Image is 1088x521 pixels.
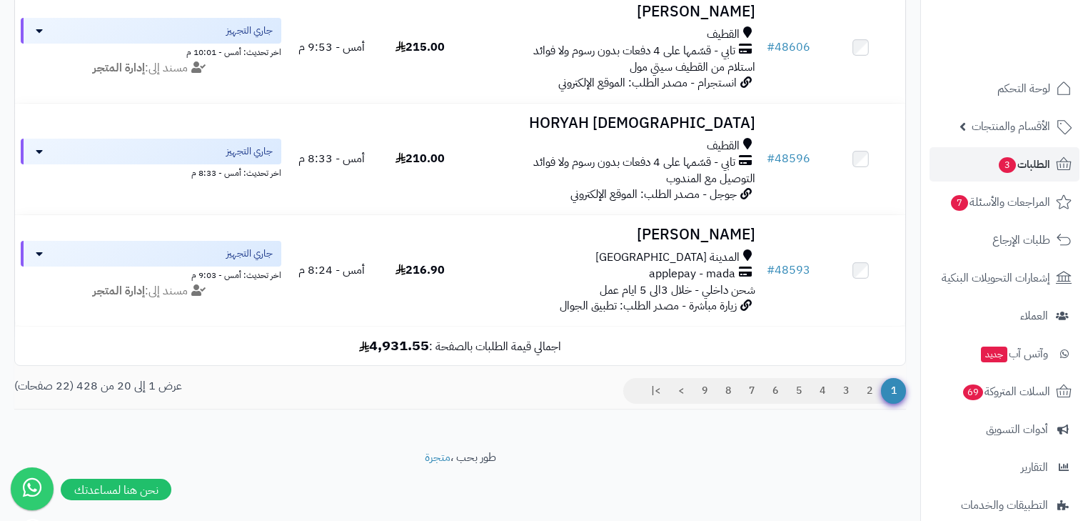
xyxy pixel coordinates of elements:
span: القطيف [707,138,740,154]
div: اخر تحديث: أمس - 10:01 م [21,44,281,59]
span: تابي - قسّمها على 4 دفعات بدون رسوم ولا فوائد [533,154,735,171]
span: زيارة مباشرة - مصدر الطلب: تطبيق الجوال [560,297,737,314]
span: انستجرام - مصدر الطلب: الموقع الإلكتروني [558,74,737,91]
a: متجرة [425,449,450,466]
div: اخر تحديث: أمس - 8:33 م [21,164,281,179]
span: جوجل - مصدر الطلب: الموقع الإلكتروني [570,186,737,203]
a: #48606 [767,39,810,56]
span: لوحة التحكم [997,79,1050,99]
div: اخر تحديث: أمس - 9:03 م [21,267,281,282]
h3: [PERSON_NAME] [470,4,755,20]
a: >| [642,378,670,404]
a: #48593 [767,262,810,279]
a: طلبات الإرجاع [930,223,1079,257]
span: أدوات التسويق [986,420,1048,440]
span: القطيف [707,26,740,43]
span: 7 [951,195,968,211]
span: استلام من القطيف سيتي مول [630,59,755,76]
a: #48596 [767,150,810,167]
a: 4 [810,378,835,404]
span: وآتس آب [979,344,1048,364]
strong: إدارة المتجر [93,59,145,76]
span: تابي - قسّمها على 4 دفعات بدون رسوم ولا فوائد [533,43,735,59]
a: 3 [834,378,858,404]
a: العملاء [930,299,1079,333]
span: # [767,39,775,56]
span: جاري التجهيز [226,247,273,261]
span: أمس - 8:24 م [298,262,365,279]
a: 7 [740,378,764,404]
h3: HORYAH [DEMOGRAPHIC_DATA] [470,115,755,132]
a: 6 [763,378,787,404]
span: التوصيل مع المندوب [666,170,755,187]
span: الأقسام والمنتجات [972,116,1050,137]
span: المراجعات والأسئلة [950,192,1050,212]
div: مسند إلى: [10,60,292,76]
span: 3 [999,157,1016,173]
span: العملاء [1020,306,1048,326]
span: المدينة [GEOGRAPHIC_DATA] [595,249,740,266]
span: 69 [963,384,983,400]
span: # [767,262,775,279]
span: 1 [881,378,906,404]
span: # [767,150,775,167]
span: إشعارات التحويلات البنكية [942,268,1050,288]
div: مسند إلى: [10,283,292,299]
a: وآتس آبجديد [930,337,1079,371]
span: 210.00 [396,150,445,167]
span: شحن داخلي - خلال 3الى 5 ايام عمل [600,282,755,299]
b: 4,931.55 [359,334,429,356]
strong: إدارة المتجر [93,282,145,299]
span: التطبيقات والخدمات [961,495,1048,515]
span: التقارير [1021,457,1048,477]
td: اجمالي قيمة الطلبات بالصفحة : [15,327,905,364]
span: أمس - 8:33 م [298,150,365,167]
a: 8 [716,378,740,404]
a: 9 [692,378,717,404]
a: لوحة التحكم [930,71,1079,106]
span: أمس - 9:53 م [298,39,365,56]
span: جديد [981,347,1007,362]
a: 2 [857,378,882,404]
a: السلات المتروكة69 [930,374,1079,409]
a: 5 [787,378,811,404]
span: applepay - mada [649,266,735,282]
span: طلبات الإرجاع [992,230,1050,250]
div: عرض 1 إلى 20 من 428 (22 صفحات) [4,378,460,395]
span: جاري التجهيز [226,24,273,38]
span: 216.90 [396,262,445,279]
img: logo-2.png [991,36,1074,66]
a: > [669,378,693,404]
span: 215.00 [396,39,445,56]
a: أدوات التسويق [930,412,1079,447]
a: التقارير [930,450,1079,485]
span: جاري التجهيز [226,144,273,159]
span: الطلبات [997,154,1050,174]
a: الطلبات3 [930,147,1079,182]
a: المراجعات والأسئلة7 [930,185,1079,219]
a: إشعارات التحويلات البنكية [930,261,1079,295]
h3: [PERSON_NAME] [470,227,755,243]
span: السلات المتروكة [962,382,1050,402]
